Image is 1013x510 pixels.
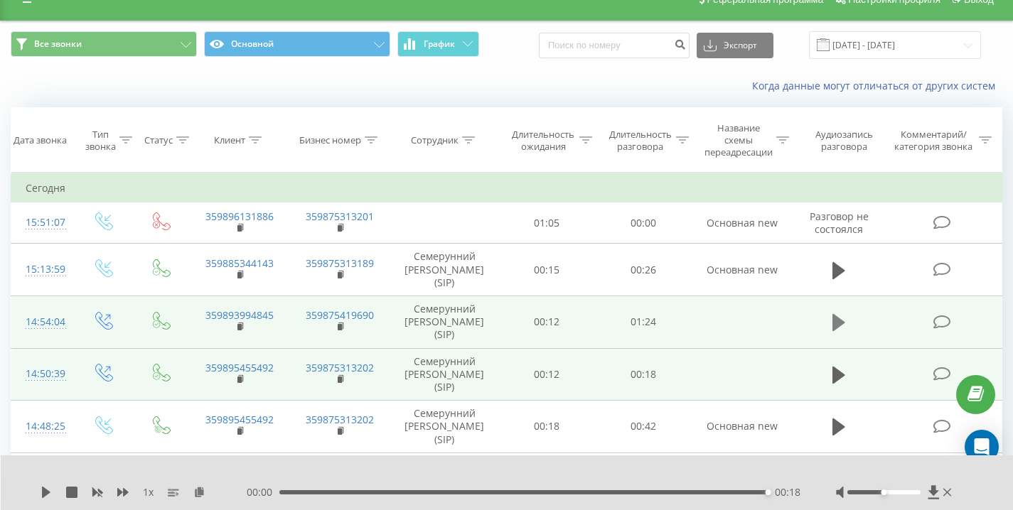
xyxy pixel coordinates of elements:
[692,244,793,296] td: Основная new
[390,401,498,453] td: Семерунний [PERSON_NAME] (SIP)
[11,31,197,57] button: Все звонки
[11,174,1002,202] td: Сегодня
[204,31,390,57] button: Основной
[511,129,575,153] div: Длительность ожидания
[26,256,59,283] div: 15:13:59
[306,210,374,223] a: 359875313201
[26,413,59,440] div: 14:48:25
[775,485,800,499] span: 00:18
[498,348,595,401] td: 00:12
[14,134,67,146] div: Дата звонка
[766,489,771,495] div: Accessibility label
[205,308,274,322] a: 359893994845
[595,401,692,453] td: 00:42
[498,202,595,244] td: 01:05
[411,134,459,146] div: Сотрудник
[306,256,374,270] a: 359875313189
[697,33,773,58] button: Экспорт
[692,401,793,453] td: Основная new
[539,33,690,58] input: Поиск по номеру
[26,308,59,336] div: 14:54:04
[609,129,672,153] div: Длительность разговора
[299,134,361,146] div: Бизнес номер
[498,244,595,296] td: 00:15
[704,122,773,158] div: Название схемы переадресации
[498,401,595,453] td: 00:18
[205,413,274,426] a: 359895455492
[498,296,595,349] td: 00:12
[892,129,975,153] div: Комментарий/категория звонка
[205,256,274,270] a: 359885344143
[692,202,793,244] td: Основная new
[881,489,887,495] div: Accessibility label
[306,361,374,374] a: 359875313202
[805,129,882,153] div: Аудиозапись разговора
[306,413,374,426] a: 359875313202
[214,134,245,146] div: Клиент
[424,39,455,49] span: График
[247,485,279,499] span: 00:00
[144,134,173,146] div: Статус
[965,430,999,464] div: Open Intercom Messenger
[397,31,479,57] button: График
[595,202,692,244] td: 00:00
[692,452,793,505] td: Основная new
[85,129,116,153] div: Тип звонка
[26,209,59,237] div: 15:51:07
[595,452,692,505] td: 01:34
[498,452,595,505] td: 00:26
[595,244,692,296] td: 00:26
[390,244,498,296] td: Семерунний [PERSON_NAME] (SIP)
[26,360,59,388] div: 14:50:39
[143,485,154,499] span: 1 x
[752,79,1002,92] a: Когда данные могут отличаться от других систем
[205,210,274,223] a: 359896131886
[390,348,498,401] td: Семерунний [PERSON_NAME] (SIP)
[34,38,82,50] span: Все звонки
[306,308,374,322] a: 359875419690
[810,210,869,236] span: Разговор не состоялся
[390,296,498,349] td: Семерунний [PERSON_NAME] (SIP)
[595,348,692,401] td: 00:18
[595,296,692,349] td: 01:24
[205,361,274,374] a: 359895455492
[390,452,498,505] td: Семерунний [PERSON_NAME] (SIP)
